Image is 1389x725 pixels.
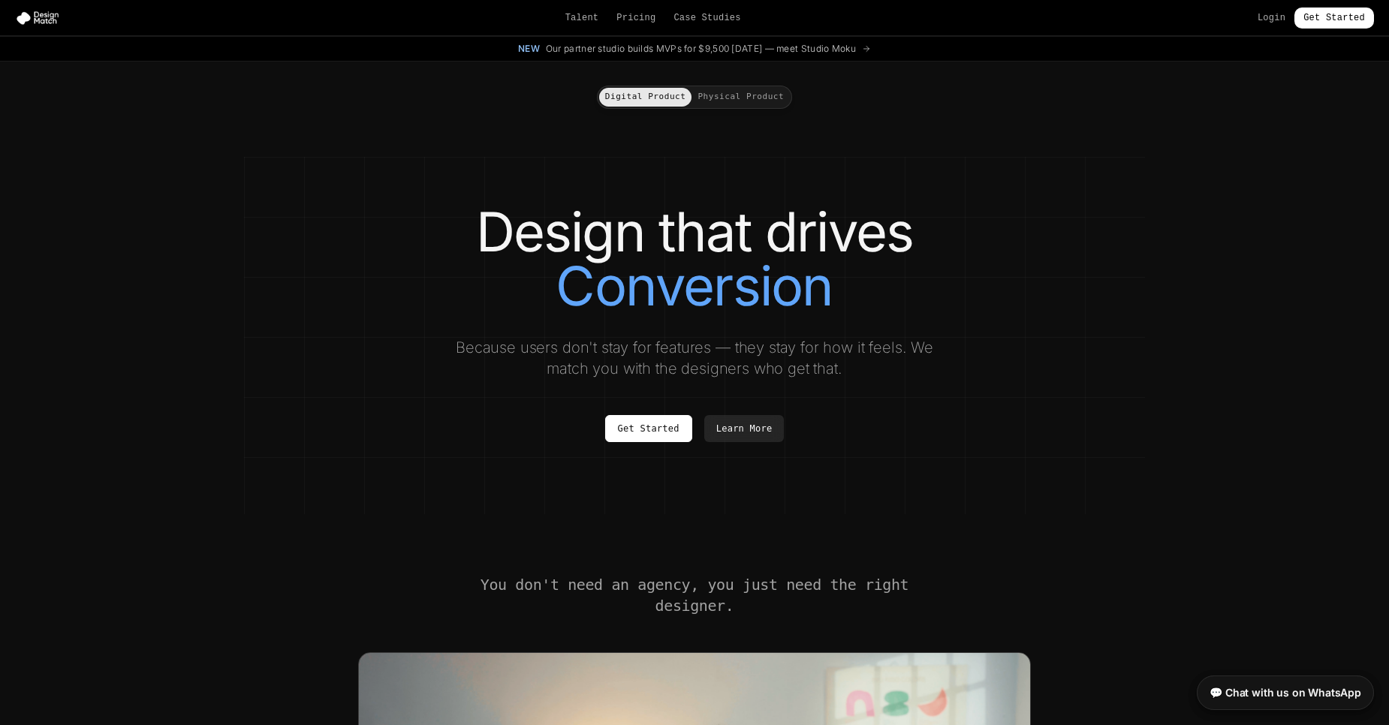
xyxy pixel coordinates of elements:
[442,337,947,379] p: Because users don't stay for features — they stay for how it feels. We match you with the designe...
[556,259,833,313] span: Conversion
[704,415,785,442] a: Learn More
[1197,675,1374,710] a: 💬 Chat with us on WhatsApp
[1294,8,1374,29] a: Get Started
[546,43,856,55] span: Our partner studio builds MVPs for $9,500 [DATE] — meet Studio Moku
[518,43,540,55] span: New
[15,11,66,26] img: Design Match
[616,12,655,24] a: Pricing
[478,574,911,616] h2: You don't need an agency, you just need the right designer.
[691,88,790,107] button: Physical Product
[565,12,599,24] a: Talent
[605,415,692,442] a: Get Started
[274,205,1115,313] h1: Design that drives
[599,88,692,107] button: Digital Product
[673,12,740,24] a: Case Studies
[1258,12,1285,24] a: Login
